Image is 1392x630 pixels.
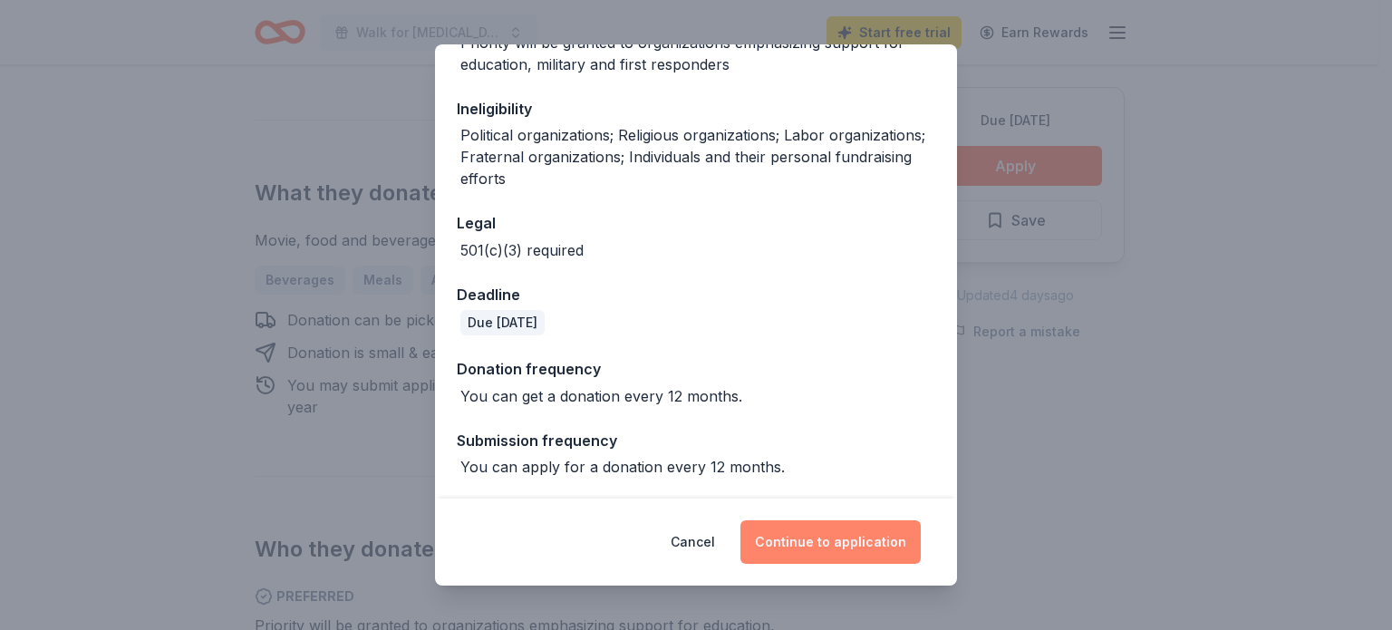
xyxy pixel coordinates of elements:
[671,520,715,564] button: Cancel
[740,520,921,564] button: Continue to application
[457,97,935,121] div: Ineligibility
[457,283,935,306] div: Deadline
[460,124,935,189] div: Political organizations; Religious organizations; Labor organizations; Fraternal organizations; I...
[457,429,935,452] div: Submission frequency
[460,456,785,478] div: You can apply for a donation every 12 months.
[460,239,584,261] div: 501(c)(3) required
[457,211,935,235] div: Legal
[460,385,742,407] div: You can get a donation every 12 months.
[457,357,935,381] div: Donation frequency
[460,32,935,75] div: Priority will be granted to organizations emphasizing support for education, military and first r...
[460,310,545,335] div: Due [DATE]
